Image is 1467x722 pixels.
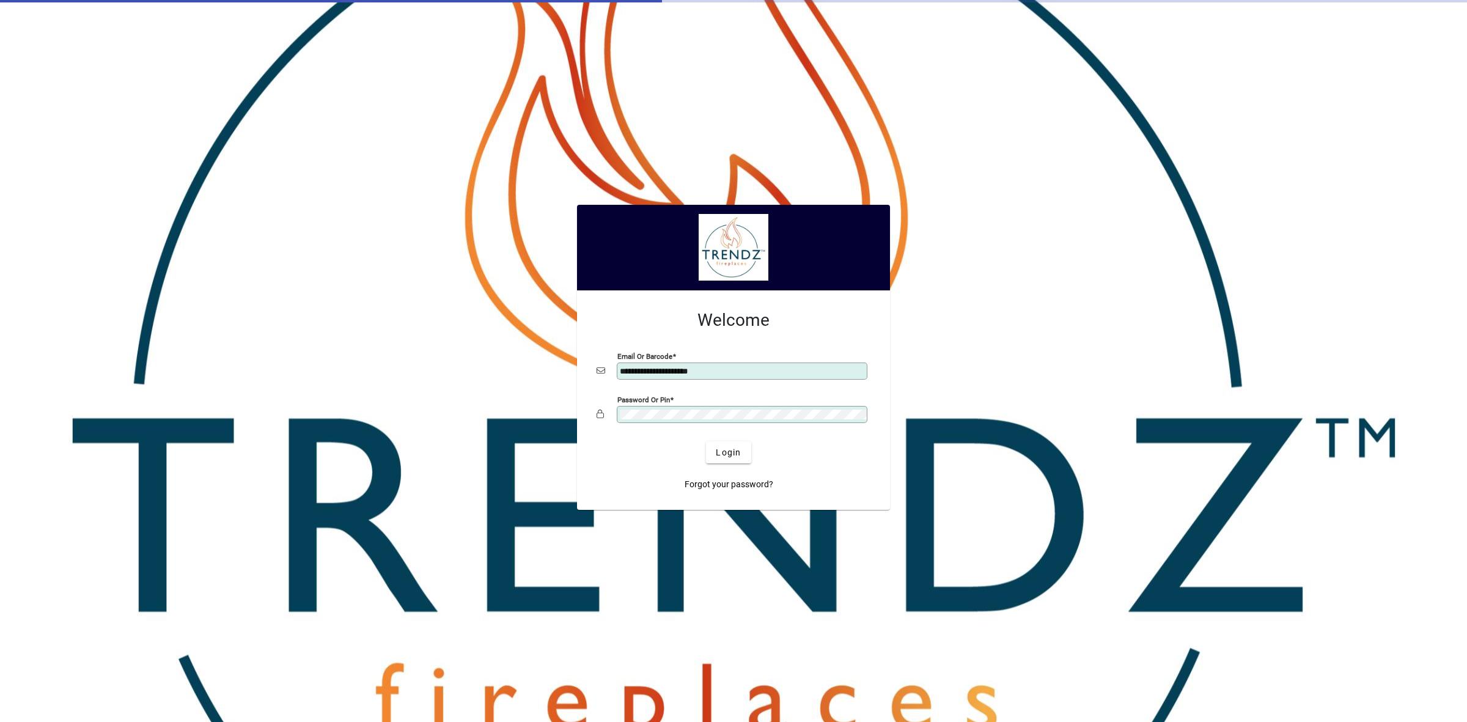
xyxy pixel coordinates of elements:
mat-label: Email or Barcode [617,352,672,361]
span: Forgot your password? [685,478,773,491]
span: Login [716,446,741,459]
a: Forgot your password? [680,473,778,495]
h2: Welcome [597,310,870,331]
mat-label: Password or Pin [617,396,670,404]
button: Login [706,441,751,463]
